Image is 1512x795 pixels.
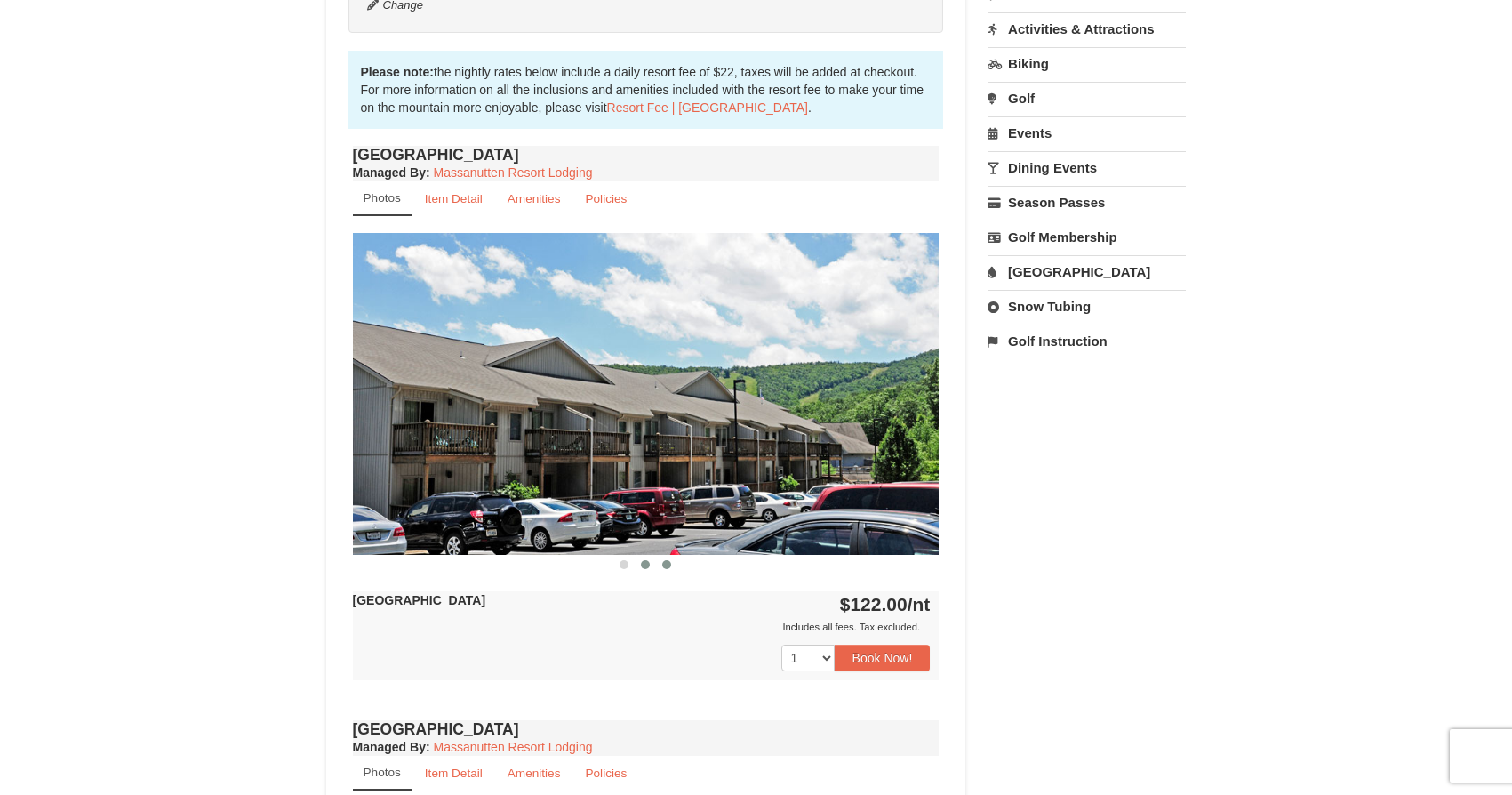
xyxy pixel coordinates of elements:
[353,233,940,554] img: 18876286-35-ea1e1ee8.jpg
[988,290,1186,323] a: Snow Tubing
[607,100,808,115] a: Resort Fee | [GEOGRAPHIC_DATA]
[353,720,940,738] h4: [GEOGRAPHIC_DATA]
[353,593,486,607] strong: [GEOGRAPHIC_DATA]
[988,47,1186,80] a: Biking
[908,594,931,614] span: /nt
[413,181,494,216] a: Item Detail
[353,165,426,180] span: Managed By
[835,645,931,671] button: Book Now!
[496,756,572,791] a: Amenities
[585,767,627,780] small: Policies
[508,767,561,780] small: Amenities
[434,165,593,180] a: Massanutten Resort Lodging
[353,740,430,754] strong: :
[988,255,1186,288] a: [GEOGRAPHIC_DATA]
[364,191,401,205] small: Photos
[573,756,638,791] a: Policies
[353,165,430,180] strong: :
[425,767,483,780] small: Item Detail
[988,151,1186,184] a: Dining Events
[508,192,561,205] small: Amenities
[988,12,1186,45] a: Activities & Attractions
[353,740,426,754] span: Managed By
[348,51,944,129] div: the nightly rates below include a daily resort fee of $22, taxes will be added at checkout. For m...
[353,618,931,636] div: Includes all fees. Tax excluded.
[353,181,412,216] a: Photos
[988,82,1186,115] a: Golf
[988,186,1186,219] a: Season Passes
[585,192,627,205] small: Policies
[988,221,1186,253] a: Golf Membership
[988,325,1186,357] a: Golf Instruction
[425,192,483,205] small: Item Detail
[413,756,494,791] a: Item Detail
[988,116,1186,149] a: Events
[496,181,572,216] a: Amenities
[353,756,412,791] a: Photos
[364,766,401,779] small: Photos
[361,65,434,79] strong: Please note:
[434,740,593,754] a: Massanutten Resort Lodging
[353,146,940,164] h4: [GEOGRAPHIC_DATA]
[840,594,931,614] strong: $122.00
[573,181,638,216] a: Policies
